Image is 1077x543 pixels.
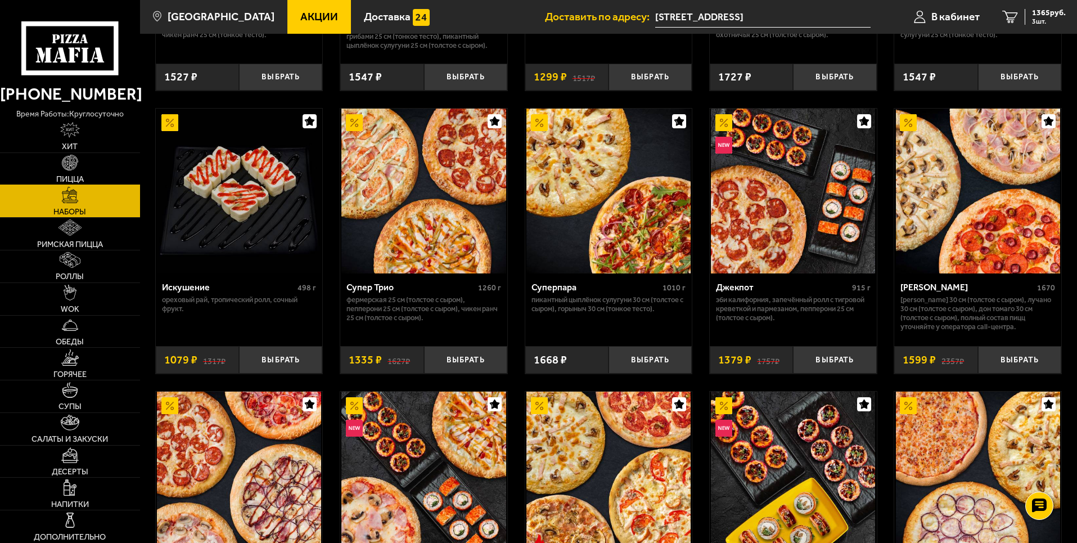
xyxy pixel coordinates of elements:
span: Доставка [364,11,411,22]
span: WOK [61,305,79,313]
s: 2357 ₽ [941,354,964,366]
div: [PERSON_NAME] [900,282,1034,293]
span: Пицца [56,175,84,183]
div: Суперпара [531,282,660,293]
p: Фермерская 25 см (толстое с сыром), Пепперони 25 см (толстое с сыром), Чикен Ранч 25 см (толстое ... [346,295,501,322]
s: 1627 ₽ [387,354,410,366]
img: Новинка [715,137,732,154]
img: Акционный [900,114,917,131]
span: 1668 ₽ [534,354,567,366]
img: Акционный [161,397,178,414]
span: 1079 ₽ [164,354,197,366]
span: 1260 г [478,283,501,293]
div: Искушение [162,282,295,293]
div: Джекпот [716,282,849,293]
img: Суперпара [526,109,691,273]
span: 915 г [852,283,871,293]
span: 498 г [298,283,316,293]
button: Выбрать [793,64,876,91]
span: 1727 ₽ [718,71,751,83]
img: Хет Трик [896,109,1060,273]
img: Акционный [715,397,732,414]
img: Искушение [157,109,321,273]
img: Акционный [161,114,178,131]
img: Акционный [900,397,917,414]
button: Выбрать [424,64,507,91]
a: АкционныйСуперпара [525,109,692,273]
div: Супер Трио [346,282,475,293]
span: Наборы [53,208,86,216]
span: 1599 ₽ [903,354,936,366]
s: 1517 ₽ [573,71,595,83]
img: Супер Трио [341,109,506,273]
img: Новинка [715,420,732,437]
span: 1335 ₽ [349,354,382,366]
span: Хит [62,142,78,150]
a: АкционныйНовинкаДжекпот [710,109,877,273]
span: Россия, Санкт-Петербург, Дворцовая набережная, 36 [655,7,871,28]
p: Эби Калифорния, Запечённый ролл с тигровой креветкой и пармезаном, Пепперони 25 см (толстое с сыр... [716,295,871,322]
button: Выбрать [609,346,692,374]
a: АкционныйСупер Трио [340,109,507,273]
span: Напитки [51,500,89,508]
img: Акционный [531,397,548,414]
span: Доставить по адресу: [545,11,655,22]
a: АкционныйИскушение [156,109,323,273]
span: Салаты и закуски [31,435,108,443]
span: Дополнительно [34,533,106,541]
img: Новинка [346,420,363,437]
p: Пикантный цыплёнок сулугуни 30 см (толстое с сыром), Горыныч 30 см (тонкое тесто). [531,295,686,313]
span: Римская пицца [37,240,103,248]
img: Акционный [346,114,363,131]
span: Акции [300,11,338,22]
img: Акционный [715,114,732,131]
span: Горячее [53,370,87,378]
button: Выбрать [978,64,1061,91]
img: Акционный [531,114,548,131]
img: 15daf4d41897b9f0e9f617042186c801.svg [413,9,430,26]
s: 1757 ₽ [757,354,779,366]
span: Роллы [56,272,84,280]
img: Джекпот [711,109,875,273]
p: Ореховый рай, Тропический ролл, Сочный фрукт. [162,295,317,313]
span: 1547 ₽ [903,71,936,83]
span: 1299 ₽ [534,71,567,83]
span: В кабинет [931,11,980,22]
s: 1317 ₽ [203,354,226,366]
span: [GEOGRAPHIC_DATA] [168,11,274,22]
span: 3 шт. [1032,18,1066,25]
img: Акционный [346,397,363,414]
span: 1527 ₽ [164,71,197,83]
span: 1010 г [663,283,686,293]
span: Обеды [56,338,84,345]
span: 1379 ₽ [718,354,751,366]
button: Выбрать [609,64,692,91]
span: 1547 ₽ [349,71,382,83]
p: [PERSON_NAME] 30 см (толстое с сыром), Лучано 30 см (толстое с сыром), Дон Томаго 30 см (толстое ... [900,295,1055,331]
span: Супы [58,402,82,410]
button: Выбрать [793,346,876,374]
button: Выбрать [239,346,322,374]
button: Выбрать [239,64,322,91]
a: АкционныйХет Трик [894,109,1061,273]
button: Выбрать [978,346,1061,374]
span: Десерты [52,468,88,475]
p: Прошутто Фунги 25 см (тонкое тесто), Мясная с грибами 25 см (тонкое тесто), Пикантный цыплёнок су... [346,23,501,50]
input: Ваш адрес доставки [655,7,871,28]
button: Выбрать [424,346,507,374]
span: 1365 руб. [1032,9,1066,17]
span: 1670 [1037,283,1055,293]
